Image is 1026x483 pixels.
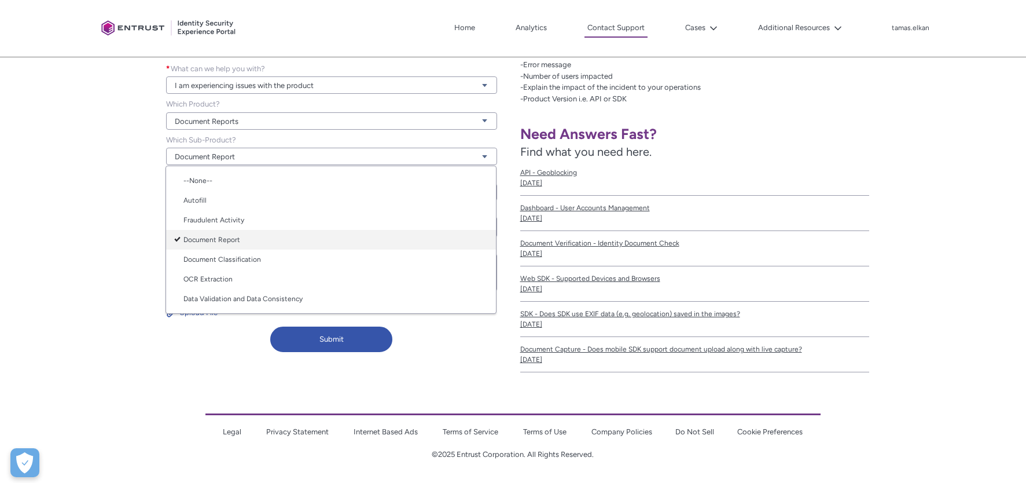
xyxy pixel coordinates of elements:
button: User Profile tamas.elkan [891,21,930,33]
lightning-formatted-date-time: [DATE] [520,214,542,222]
a: Cookie Preferences [737,427,803,436]
button: Cases [682,19,720,36]
a: Dashboard - User Accounts Management[DATE] [520,196,870,231]
lightning-formatted-date-time: [DATE] [520,285,542,293]
a: API - Geoblocking[DATE] [520,160,870,196]
p: tamas.elkan [892,24,929,32]
a: Legal [223,427,241,436]
h1: Need Answers Fast? [520,125,870,143]
a: Document Report [166,148,497,165]
span: Document Verification - Identity Document Check [520,238,870,248]
lightning-formatted-date-time: [DATE] [520,320,542,328]
span: Find what you need here. [520,145,652,159]
a: Contact Support [584,19,648,38]
a: Autofill [166,191,496,210]
a: Terms of Use [523,427,567,436]
button: Open Preferences [10,448,39,477]
a: Document Classification [166,250,496,269]
a: Document Report [166,230,496,250]
a: Data Validation and Data Consistency [166,289,496,309]
span: Dashboard - User Accounts Management [520,203,870,213]
a: Document Capture - Does mobile SDK support document upload along with live capture?[DATE] [520,337,870,372]
a: Analytics, opens in new tab [513,19,550,36]
span: Web SDK - Supported Devices and Browsers [520,273,870,284]
div: Cookie Preferences [10,448,39,477]
lightning-formatted-date-time: [DATE] [520,250,542,258]
span: Which Product? [166,100,220,108]
a: Document Verification - Identity Document Check[DATE] [520,231,870,266]
a: OCR Extraction [166,269,496,289]
button: Additional Resources [755,19,845,36]
span: required [166,63,171,75]
a: Internet Based Ads [354,427,418,436]
a: Company Policies [591,427,652,436]
a: Privacy Statement [266,427,329,436]
span: API - Geoblocking [520,167,870,178]
a: Home [451,19,478,36]
a: SDK - Does SDK use EXIF data (e.g. geolocation) saved in the images?[DATE] [520,302,870,337]
a: I am experiencing issues with the product [166,76,497,94]
span: Which Sub-Product? [166,136,236,144]
span: Document Capture - Does mobile SDK support document upload along with live capture? [520,344,870,354]
a: Web SDK - Supported Devices and Browsers[DATE] [520,266,870,302]
a: --None-- [166,171,496,191]
a: Do Not Sell [675,427,714,436]
a: Document Reports [166,112,497,130]
span: What can we help you with? [171,64,265,73]
lightning-formatted-date-time: [DATE] [520,179,542,187]
button: Submit [270,327,392,352]
p: -Error message -Number of users impacted -Explain the impact of the incident to your operations -... [520,59,1020,104]
lightning-formatted-date-time: [DATE] [520,356,542,364]
span: SDK - Does SDK use EXIF data (e.g. geolocation) saved in the images? [520,309,870,319]
p: ©2025 Entrust Corporation. All Rights Reserved. [205,449,821,460]
a: Fraudulent Activity [166,210,496,230]
a: Terms of Service [443,427,498,436]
